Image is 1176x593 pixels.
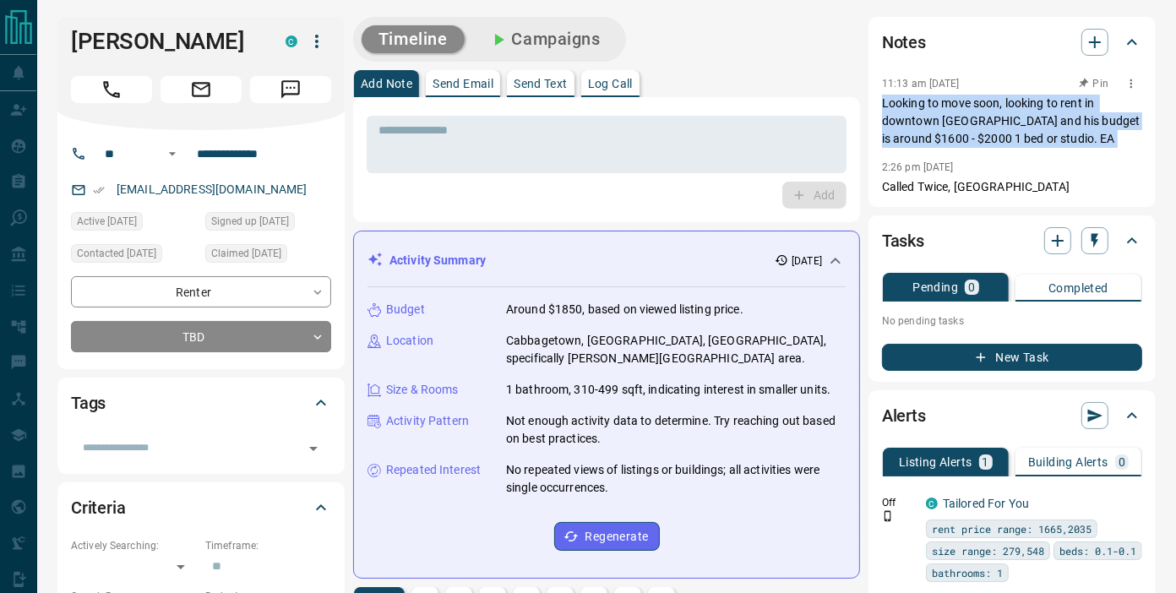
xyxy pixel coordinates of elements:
p: 1 [983,456,989,468]
div: Criteria [71,487,331,528]
p: Actively Searching: [71,538,197,553]
div: condos.ca [926,498,938,509]
p: Building Alerts [1028,456,1108,468]
div: Notes [882,22,1142,63]
div: Wed Sep 10 2025 [205,244,331,268]
p: Send Text [514,78,568,90]
p: Looking to move soon, looking to rent in downtown [GEOGRAPHIC_DATA] and his budget is around $160... [882,95,1142,148]
div: Tasks [882,220,1142,261]
p: Called Twice, [GEOGRAPHIC_DATA] [882,178,1142,196]
p: No repeated views of listings or buildings; all activities were single occurrences. [506,461,846,497]
h2: Tags [71,389,106,416]
svg: Email Verified [93,184,105,196]
span: bathrooms: 1 [932,564,1003,581]
p: Timeframe: [205,538,331,553]
p: Activity Summary [389,252,486,269]
h2: Tasks [882,227,924,254]
button: Open [302,437,325,460]
h2: Notes [882,29,926,56]
button: Pin [1070,76,1119,91]
span: Message [250,76,331,103]
p: Listing Alerts [899,456,972,468]
button: Timeline [362,25,465,53]
div: Wed Sep 10 2025 [71,244,197,268]
p: Log Call [588,78,633,90]
div: Wed Sep 10 2025 [205,212,331,236]
span: Claimed [DATE] [211,245,281,262]
p: No pending tasks [882,308,1142,334]
div: Tags [71,383,331,423]
span: size range: 279,548 [932,542,1044,559]
div: condos.ca [286,35,297,47]
h1: [PERSON_NAME] [71,28,260,55]
p: [DATE] [792,253,822,269]
span: rent price range: 1665,2035 [932,520,1092,537]
p: Pending [912,281,958,293]
span: Email [161,76,242,103]
button: Campaigns [471,25,618,53]
svg: Push Notification Only [882,510,894,522]
button: Regenerate [554,522,660,551]
span: Call [71,76,152,103]
p: Not enough activity data to determine. Try reaching out based on best practices. [506,412,846,448]
p: Repeated Interest [386,461,481,479]
p: Off [882,495,916,510]
span: beds: 0.1-0.1 [1059,542,1136,559]
div: Alerts [882,395,1142,436]
p: 0 [968,281,975,293]
button: Open [162,144,182,164]
span: Signed up [DATE] [211,213,289,230]
p: 1 bathroom, 310-499 sqft, indicating interest in smaller units. [506,381,830,399]
button: New Task [882,344,1142,371]
p: 11:13 am [DATE] [882,78,960,90]
p: Location [386,332,433,350]
p: Completed [1048,282,1108,294]
p: Send Email [433,78,493,90]
p: Cabbagetown, [GEOGRAPHIC_DATA], [GEOGRAPHIC_DATA], specifically [PERSON_NAME][GEOGRAPHIC_DATA] area. [506,332,846,367]
p: Activity Pattern [386,412,469,430]
div: Renter [71,276,331,307]
div: Wed Sep 10 2025 [71,212,197,236]
p: Add Note [361,78,412,90]
a: Tailored For You [943,497,1029,510]
span: Contacted [DATE] [77,245,156,262]
span: Active [DATE] [77,213,137,230]
h2: Alerts [882,402,926,429]
p: Budget [386,301,425,318]
h2: Criteria [71,494,126,521]
p: 0 [1119,456,1125,468]
a: [EMAIL_ADDRESS][DOMAIN_NAME] [117,182,308,196]
p: Size & Rooms [386,381,459,399]
div: TBD [71,321,331,352]
p: Around $1850, based on viewed listing price. [506,301,743,318]
div: Activity Summary[DATE] [367,245,846,276]
p: 2:26 pm [DATE] [882,161,954,173]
